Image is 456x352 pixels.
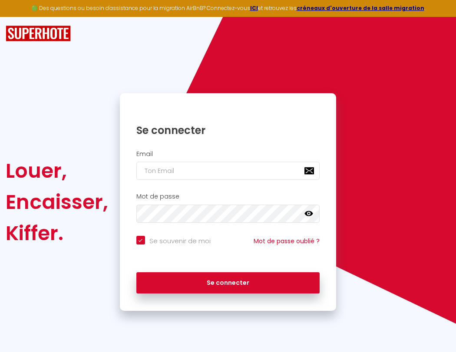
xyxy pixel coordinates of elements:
[6,155,108,186] div: Louer,
[6,186,108,218] div: Encaisser,
[297,4,424,12] a: créneaux d'ouverture de la salle migration
[136,124,320,137] h1: Se connecter
[6,218,108,249] div: Kiffer.
[136,162,320,180] input: Ton Email
[136,150,320,158] h2: Email
[254,237,320,245] a: Mot de passe oublié ?
[136,272,320,294] button: Se connecter
[6,26,71,42] img: SuperHote logo
[250,4,258,12] a: ICI
[136,193,320,200] h2: Mot de passe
